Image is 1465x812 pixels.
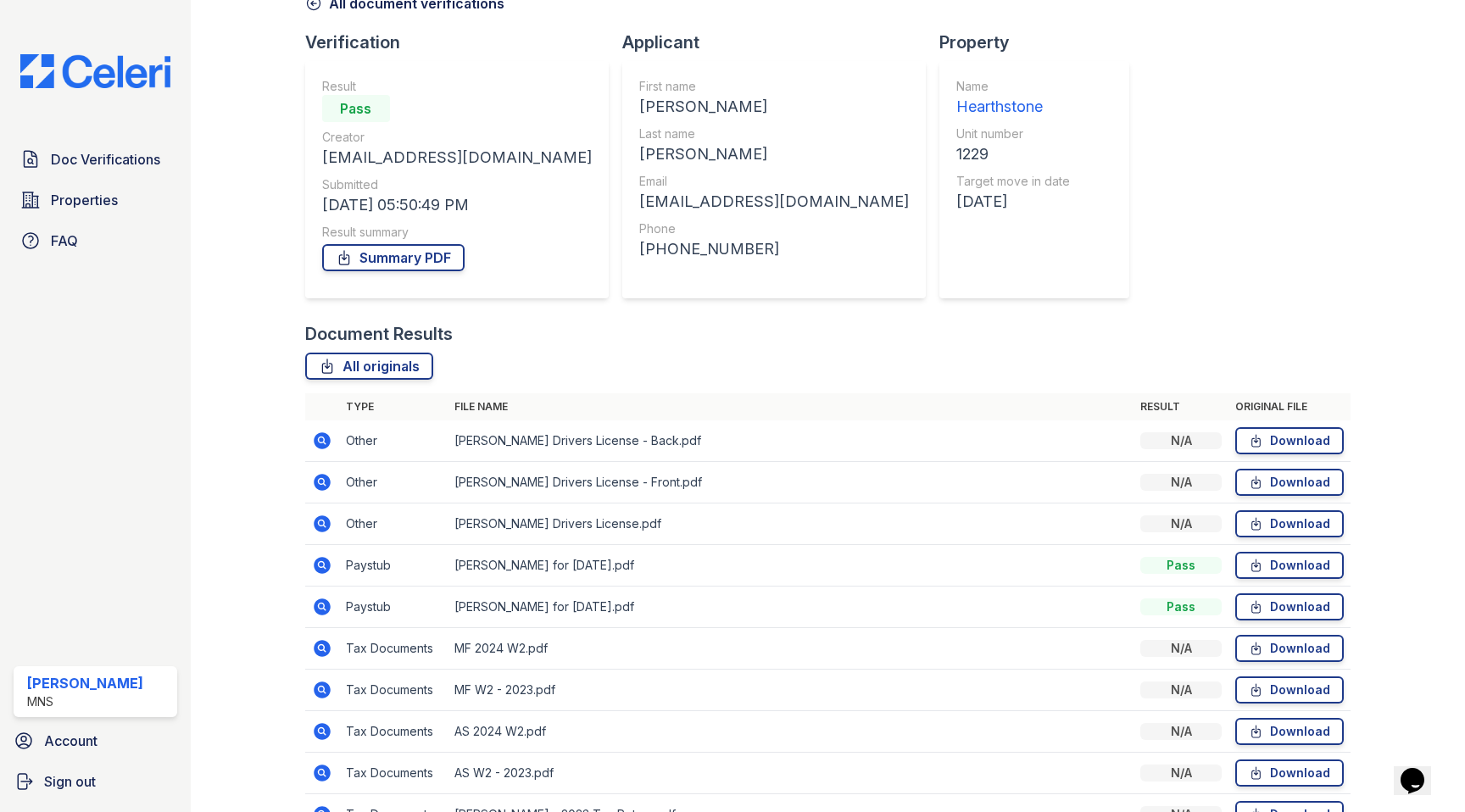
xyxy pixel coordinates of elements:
[622,31,939,54] div: Applicant
[305,353,433,380] a: All originals
[448,503,1134,545] td: [PERSON_NAME] Drivers License.pdf
[44,771,96,792] span: Sign out
[305,322,453,346] div: Document Results
[1140,723,1222,740] div: N/A
[14,142,177,176] a: Doc Verifications
[448,587,1134,628] td: [PERSON_NAME] for [DATE].pdf
[1235,552,1344,579] a: Download
[448,545,1134,587] td: [PERSON_NAME] for [DATE].pdf
[956,95,1070,119] div: Hearthstone
[448,628,1134,670] td: MF 2024 W2.pdf
[322,193,592,217] div: [DATE] 05:50:49 PM
[339,628,448,670] td: Tax Documents
[1235,593,1344,620] a: Download
[1140,765,1222,781] div: N/A
[1235,510,1344,537] a: Download
[339,711,448,753] td: Tax Documents
[339,503,448,545] td: Other
[339,420,448,462] td: Other
[7,54,184,88] img: CE_Logo_Blue-a8612792a0a2168367f1c8372b55b34899dd931a85d93a1a3d3e32e68fde9ad4.png
[1140,640,1222,657] div: N/A
[956,125,1070,142] div: Unit number
[448,462,1134,503] td: [PERSON_NAME] Drivers License - Front.pdf
[639,190,909,214] div: [EMAIL_ADDRESS][DOMAIN_NAME]
[7,765,184,798] a: Sign out
[322,176,592,193] div: Submitted
[956,173,1070,190] div: Target move in date
[448,393,1134,420] th: File name
[14,183,177,217] a: Properties
[1140,598,1222,615] div: Pass
[7,724,184,758] a: Account
[1134,393,1228,420] th: Result
[339,393,448,420] th: Type
[939,31,1143,54] div: Property
[322,244,465,271] a: Summary PDF
[639,95,909,119] div: [PERSON_NAME]
[322,224,592,241] div: Result summary
[639,237,909,261] div: [PHONE_NUMBER]
[1140,557,1222,574] div: Pass
[51,190,118,210] span: Properties
[44,731,97,751] span: Account
[1394,744,1448,795] iframe: chat widget
[1235,427,1344,454] a: Download
[14,224,177,258] a: FAQ
[448,753,1134,794] td: AS W2 - 2023.pdf
[322,129,592,146] div: Creator
[448,670,1134,711] td: MF W2 - 2023.pdf
[1235,635,1344,662] a: Download
[639,78,909,95] div: First name
[339,545,448,587] td: Paystub
[956,142,1070,166] div: 1229
[27,673,143,693] div: [PERSON_NAME]
[1235,676,1344,704] a: Download
[305,31,622,54] div: Verification
[27,693,143,710] div: MNS
[1235,718,1344,745] a: Download
[339,670,448,711] td: Tax Documents
[639,220,909,237] div: Phone
[1228,393,1351,420] th: Original file
[1235,759,1344,787] a: Download
[1235,469,1344,496] a: Download
[322,78,592,95] div: Result
[639,173,909,190] div: Email
[448,420,1134,462] td: [PERSON_NAME] Drivers License - Back.pdf
[956,190,1070,214] div: [DATE]
[322,146,592,170] div: [EMAIL_ADDRESS][DOMAIN_NAME]
[339,462,448,503] td: Other
[51,149,160,170] span: Doc Verifications
[1140,515,1222,532] div: N/A
[639,125,909,142] div: Last name
[51,231,78,251] span: FAQ
[1140,432,1222,449] div: N/A
[639,142,909,166] div: [PERSON_NAME]
[448,711,1134,753] td: AS 2024 W2.pdf
[956,78,1070,95] div: Name
[1140,474,1222,491] div: N/A
[1140,681,1222,698] div: N/A
[322,95,390,122] div: Pass
[339,587,448,628] td: Paystub
[956,78,1070,119] a: Name Hearthstone
[339,753,448,794] td: Tax Documents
